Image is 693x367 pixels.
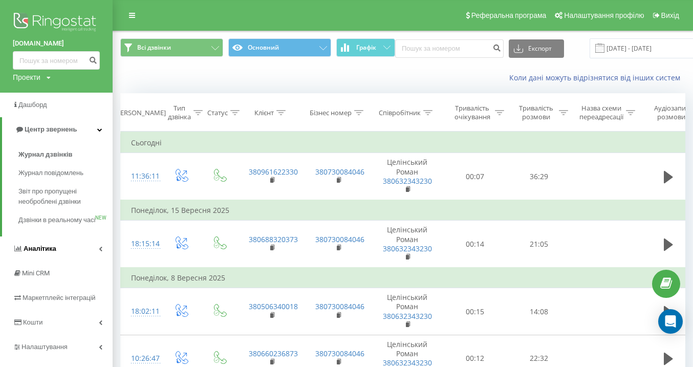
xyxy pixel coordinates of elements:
a: Центр звернень [2,117,113,142]
a: Журнал дзвінків [18,145,113,164]
a: Коли дані можуть відрізнятися вiд інших систем [509,73,685,82]
a: 380961622330 [249,167,298,177]
div: Статус [207,109,228,117]
span: Реферальна програма [471,11,547,19]
span: Графік [356,44,376,51]
span: Вихід [661,11,679,19]
span: Дашборд [18,101,47,109]
a: 380730084046 [315,234,364,244]
img: Ringostat logo [13,10,100,36]
a: 380632343230 [383,176,432,186]
span: Mini CRM [22,269,50,277]
div: Назва схеми переадресації [579,104,623,121]
td: 00:14 [443,221,507,268]
span: Звіт про пропущені необроблені дзвінки [18,186,107,207]
a: Звіт про пропущені необроблені дзвінки [18,182,113,211]
div: Проекти [13,72,40,82]
span: Дзвінки в реальному часі [18,215,95,225]
span: Центр звернень [25,125,77,133]
div: 18:15:14 [131,234,151,254]
a: 380688320373 [249,234,298,244]
button: Експорт [509,39,564,58]
span: Журнал повідомлень [18,168,83,178]
div: Бізнес номер [310,109,352,117]
a: 380632343230 [383,311,432,321]
td: Целінський Роман [372,153,443,200]
span: Всі дзвінки [137,44,171,52]
div: 11:36:11 [131,166,151,186]
button: Всі дзвінки [120,38,223,57]
span: Маркетплейс інтеграцій [23,294,96,301]
div: Тривалість очікування [452,104,492,121]
a: 380730084046 [315,349,364,358]
a: 380506340018 [249,301,298,311]
span: Кошти [23,318,42,326]
td: Целінський Роман [372,221,443,268]
a: Дзвінки в реальному часіNEW [18,211,113,229]
td: Целінський Роман [372,288,443,335]
button: Графік [336,38,395,57]
button: Основний [228,38,331,57]
span: Аналiтика [24,245,56,252]
div: 18:02:11 [131,301,151,321]
td: 21:05 [507,221,571,268]
a: 380730084046 [315,167,364,177]
td: 00:15 [443,288,507,335]
span: Налаштування [21,343,68,351]
input: Пошук за номером [13,51,100,70]
td: 00:07 [443,153,507,200]
span: Журнал дзвінків [18,149,73,160]
div: Клієнт [254,109,274,117]
div: Open Intercom Messenger [658,309,683,334]
a: 380632343230 [383,244,432,253]
td: 14:08 [507,288,571,335]
td: 36:29 [507,153,571,200]
a: Журнал повідомлень [18,164,113,182]
div: Співробітник [379,109,421,117]
span: Налаштування профілю [564,11,644,19]
a: [DOMAIN_NAME] [13,38,100,49]
div: Тривалість розмови [516,104,556,121]
a: 380730084046 [315,301,364,311]
div: Тип дзвінка [168,104,191,121]
input: Пошук за номером [395,39,504,58]
a: 380660236873 [249,349,298,358]
div: [PERSON_NAME] [114,109,166,117]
